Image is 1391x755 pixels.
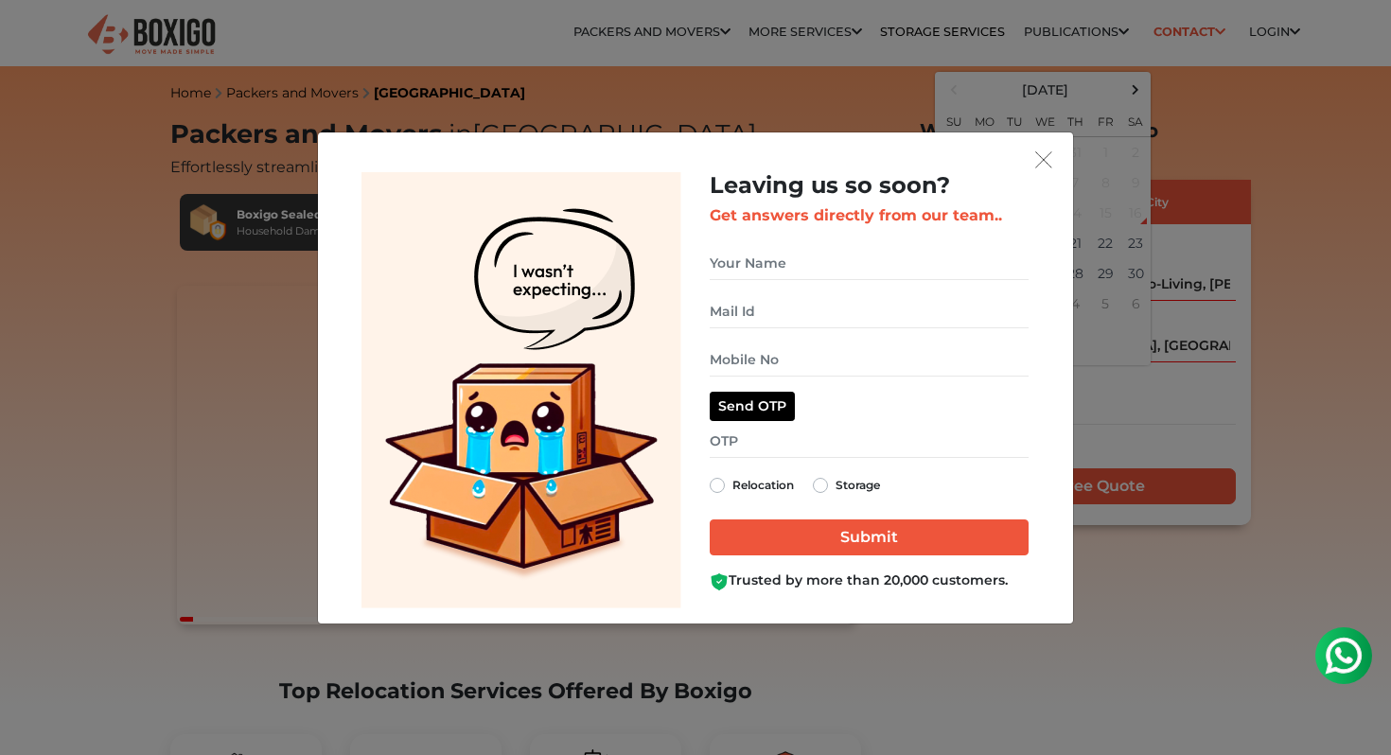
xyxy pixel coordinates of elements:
input: Mail Id [710,295,1029,328]
img: Lead Welcome Image [361,172,681,608]
img: whatsapp-icon.svg [19,19,57,57]
label: Storage [836,474,880,497]
h3: Get answers directly from our team.. [710,206,1029,224]
input: Mobile No [710,343,1029,377]
label: Relocation [732,474,794,497]
input: Submit [710,519,1029,555]
img: exit [1035,151,1052,168]
h2: Leaving us so soon? [710,172,1029,200]
input: Your Name [710,247,1029,280]
div: Trusted by more than 20,000 customers. [710,571,1029,590]
img: Boxigo Customer Shield [710,572,729,591]
button: Send OTP [710,392,795,421]
input: OTP [710,425,1029,458]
